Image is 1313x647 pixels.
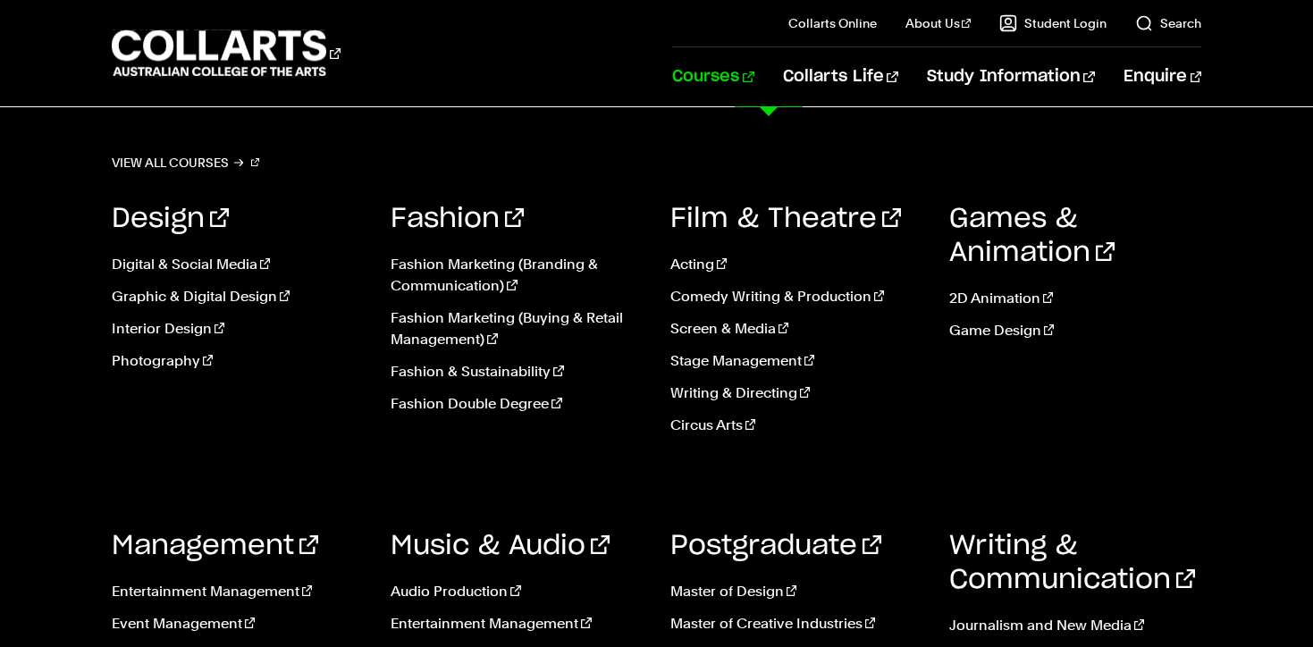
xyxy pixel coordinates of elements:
a: Fashion Marketing (Buying & Retail Management) [391,307,643,350]
a: Design [112,206,229,232]
a: Fashion & Sustainability [391,361,643,382]
a: Search [1135,14,1201,32]
a: Games & Animation [949,206,1115,266]
a: Writing & Directing [670,382,922,404]
div: Go to homepage [112,28,341,79]
a: Collarts Life [783,47,898,106]
a: Acting [670,254,922,275]
a: Fashion [391,206,524,232]
a: Collarts Online [788,14,877,32]
a: Entertainment Management [112,581,364,602]
a: Music & Audio [391,533,610,559]
a: Circus Arts [670,415,922,436]
a: Journalism and New Media [949,615,1201,636]
a: Writing & Communication [949,533,1195,593]
a: Game Design [949,320,1201,341]
a: Screen & Media [670,318,922,340]
a: Postgraduate [670,533,881,559]
a: Fashion Double Degree [391,393,643,415]
a: Event Management [112,613,364,634]
a: View all courses [112,150,260,175]
a: Fashion Marketing (Branding & Communication) [391,254,643,297]
a: Comedy Writing & Production [670,286,922,307]
a: Enquire [1124,47,1201,106]
a: Photography [112,350,364,372]
a: Management [112,533,318,559]
a: Interior Design [112,318,364,340]
a: Audio Production [391,581,643,602]
a: Courses [672,47,753,106]
a: Film & Theatre [670,206,901,232]
a: Study Information [927,47,1095,106]
a: Stage Management [670,350,922,372]
a: Student Login [999,14,1107,32]
a: 2D Animation [949,288,1201,309]
a: Entertainment Management [391,613,643,634]
a: Digital & Social Media [112,254,364,275]
a: Master of Design [670,581,922,602]
a: Master of Creative Industries [670,613,922,634]
a: Graphic & Digital Design [112,286,364,307]
a: About Us [905,14,972,32]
